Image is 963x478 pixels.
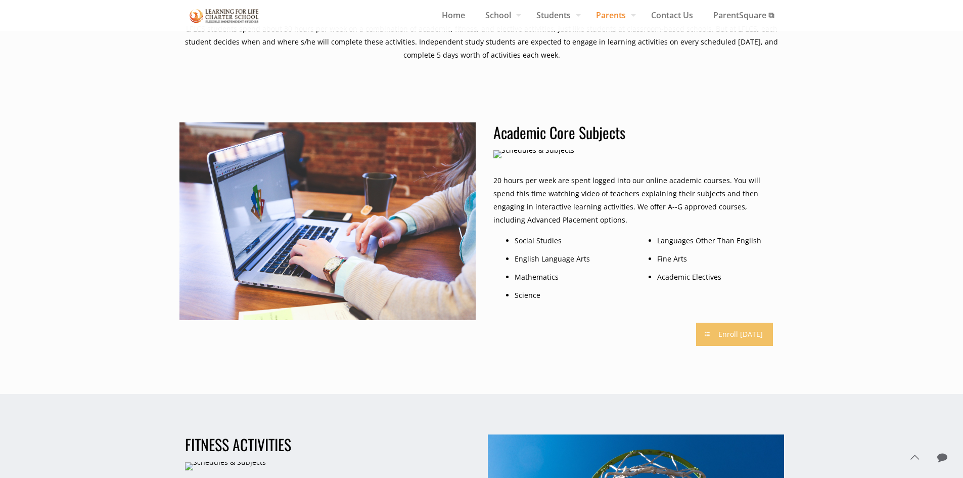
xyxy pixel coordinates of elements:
[475,8,526,23] span: School
[515,252,629,266] li: English Language Arts
[185,462,266,470] img: Schedules & Subjects
[526,8,586,23] span: Students
[657,252,772,266] li: Fine Arts
[493,150,574,158] img: Schedules & Subjects
[185,433,291,456] span: FITNESS ACTIVITIES
[515,271,629,284] li: Mathematics
[641,8,703,23] span: Contact Us
[703,8,784,23] span: ParentSquare ⧉
[904,447,925,468] a: Back to top icon
[493,174,778,227] p: 20 hours per week are spent logged into our online academic courses. You will spend this time wat...
[432,8,475,23] span: Home
[179,122,476,320] img: Schedules & Subjects
[696,323,773,346] a: Enroll [DATE]
[493,122,778,143] h3: Academic Core Subjects
[190,7,259,25] img: Schedules & Subjects
[179,22,784,62] div: LFLCS students spend about 30 hours per week on a combination of academic, fitness, and elective ...
[515,289,629,302] li: Science
[586,8,641,23] span: Parents
[657,234,772,247] li: Languages Other Than English
[515,234,629,247] li: Social Studies
[657,271,772,284] li: Academic Electives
